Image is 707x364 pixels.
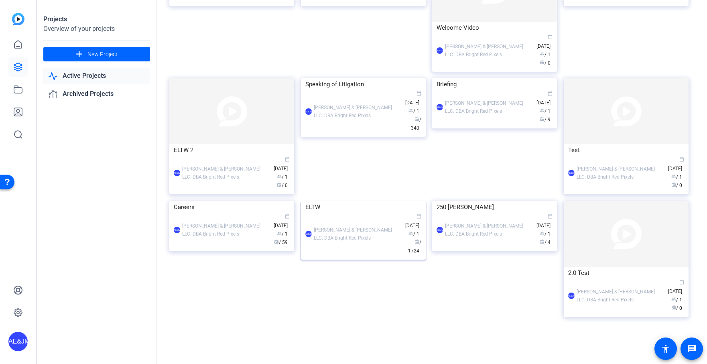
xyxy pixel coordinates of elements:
[671,182,676,187] span: radio
[12,13,24,25] img: blue-gradient.svg
[174,201,290,213] div: Careers
[437,47,443,54] div: AE&JMLDBRP
[568,144,684,156] div: Test
[540,239,544,244] span: radio
[174,170,180,176] div: AE&JMLDBRP
[43,14,150,24] div: Projects
[540,240,551,245] span: / 4
[305,201,421,213] div: ELTW
[408,240,421,254] span: / 1724
[182,222,270,238] div: [PERSON_NAME] & [PERSON_NAME] LLC. DBA Bright Red Pixels
[536,214,553,228] span: [DATE]
[305,231,312,237] div: AE&JMLDBRP
[408,108,419,114] span: / 1
[568,293,575,299] div: AE&JMLDBRP
[277,174,288,180] span: / 1
[548,35,553,39] span: calendar_today
[408,231,419,237] span: / 1
[411,117,421,131] span: / 340
[437,78,553,90] div: Briefing
[548,91,553,96] span: calendar_today
[277,174,282,179] span: group
[277,231,282,236] span: group
[445,99,532,115] div: [PERSON_NAME] & [PERSON_NAME] LLC. DBA Bright Red Pixels
[671,297,682,303] span: / 1
[43,86,150,102] a: Archived Projects
[540,60,544,65] span: radio
[277,183,288,188] span: / 0
[8,332,28,351] div: AE&JMLDBRP
[661,344,670,354] mat-icon: accessibility
[671,305,682,311] span: / 0
[277,182,282,187] span: radio
[405,214,421,228] span: [DATE]
[274,239,279,244] span: radio
[174,144,290,156] div: ELTW 2
[437,227,443,233] div: AE&JMLDBRP
[540,231,544,236] span: group
[305,78,421,90] div: Speaking of Litigation
[43,47,150,61] button: New Project
[305,108,312,115] div: AE&JMLDBRP
[416,91,421,96] span: calendar_today
[671,183,682,188] span: / 0
[536,35,553,49] span: [DATE]
[437,22,553,34] div: Welcome Video
[87,50,118,59] span: New Project
[687,344,697,354] mat-icon: message
[437,201,553,213] div: 250 [PERSON_NAME]
[568,267,684,279] div: 2.0 Test
[671,174,676,179] span: group
[414,239,419,244] span: radio
[445,222,532,238] div: [PERSON_NAME] & [PERSON_NAME] LLC. DBA Bright Red Pixels
[274,214,290,228] span: [DATE]
[43,68,150,84] a: Active Projects
[668,280,684,294] span: [DATE]
[437,104,443,110] div: AE&JMLDBRP
[416,214,421,219] span: calendar_today
[408,108,413,113] span: group
[577,165,664,181] div: [PERSON_NAME] & [PERSON_NAME] LLC. DBA Bright Red Pixels
[568,170,575,176] div: AE&JMLDBRP
[540,231,551,237] span: / 1
[540,116,544,121] span: radio
[679,157,684,162] span: calendar_today
[577,288,664,304] div: [PERSON_NAME] & [PERSON_NAME] LLC. DBA Bright Red Pixels
[414,116,419,121] span: radio
[540,108,551,114] span: / 1
[285,157,290,162] span: calendar_today
[540,51,544,56] span: group
[277,231,288,237] span: / 1
[274,240,288,245] span: / 59
[445,43,532,59] div: [PERSON_NAME] & [PERSON_NAME] LLC. DBA Bright Red Pixels
[671,174,682,180] span: / 1
[540,117,551,122] span: / 9
[671,305,676,310] span: radio
[671,297,676,301] span: group
[540,60,551,66] span: / 0
[540,52,551,57] span: / 1
[285,214,290,219] span: calendar_today
[314,226,401,242] div: [PERSON_NAME] & [PERSON_NAME] LLC. DBA Bright Red Pixels
[74,49,84,59] mat-icon: add
[540,108,544,113] span: group
[43,24,150,34] div: Overview of your projects
[314,104,401,120] div: [PERSON_NAME] & [PERSON_NAME] LLC. DBA Bright Red Pixels
[408,231,413,236] span: group
[174,227,180,233] div: AE&JMLDBRP
[679,280,684,285] span: calendar_today
[182,165,270,181] div: [PERSON_NAME] & [PERSON_NAME] LLC. DBA Bright Red Pixels
[548,214,553,219] span: calendar_today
